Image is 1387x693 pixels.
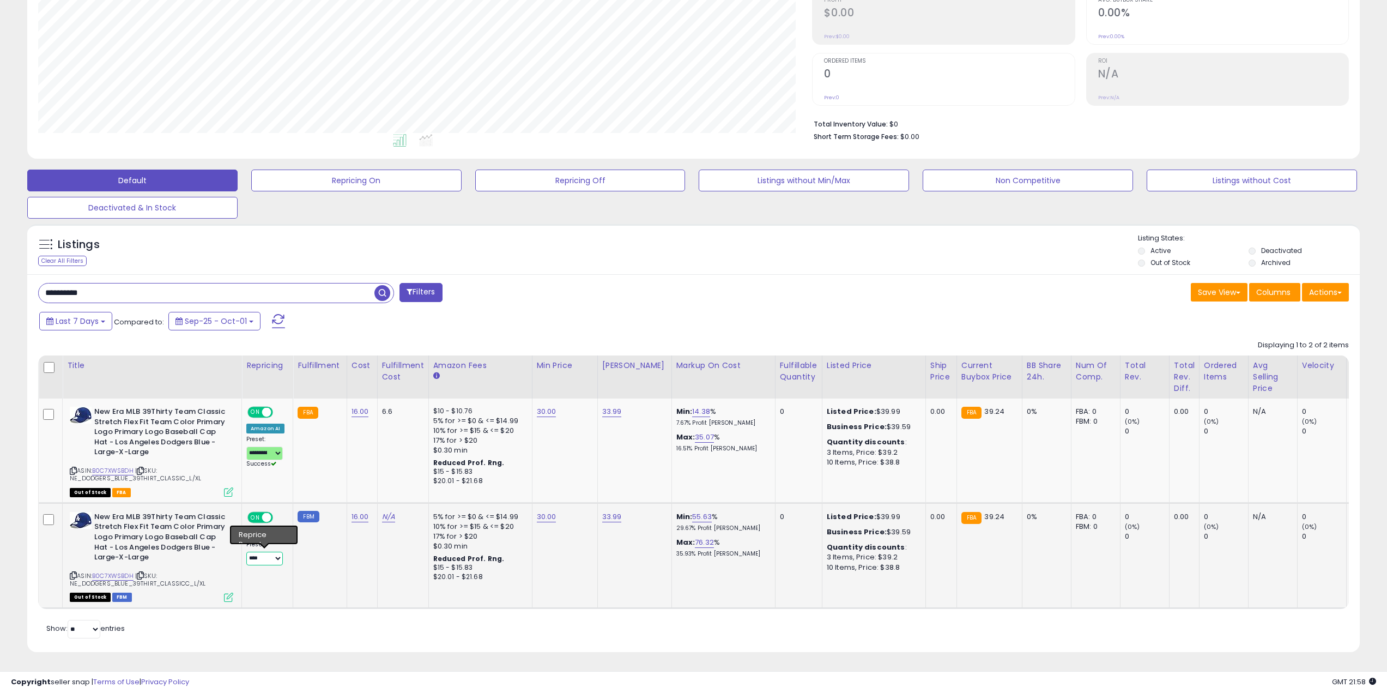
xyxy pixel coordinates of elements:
div: Preset: [246,436,284,468]
div: $0.30 min [433,541,524,551]
span: | SKU: NE_DODGERS_BLUE_39THIRT_CLASSICC_L/XL [70,571,205,588]
div: 0 [1125,512,1169,522]
div: 10 Items, Price: $38.8 [827,457,917,467]
div: Total Rev. [1125,360,1165,383]
div: FBA: 0 [1076,407,1112,417]
b: Total Inventory Value: [814,119,888,129]
div: % [676,407,767,427]
span: ROI [1098,58,1348,64]
div: 3 Items, Price: $39.2 [827,552,917,562]
span: OFF [271,513,289,522]
small: FBA [298,407,318,419]
div: 10% for >= $15 & <= $20 [433,426,524,436]
div: [PERSON_NAME] [602,360,667,371]
label: Deactivated [1261,246,1302,255]
label: Archived [1261,258,1291,267]
span: $0.00 [900,131,919,142]
div: 0 [1204,426,1248,436]
span: OFF [271,408,289,417]
small: Prev: N/A [1098,94,1119,101]
div: 17% for > $20 [433,532,524,541]
a: 33.99 [602,511,622,522]
button: Filters [399,283,442,302]
button: Repricing On [251,170,462,191]
a: Privacy Policy [141,677,189,687]
div: $20.01 - $21.68 [433,573,524,582]
h2: 0.00% [1098,7,1348,21]
div: Clear All Filters [38,256,87,266]
div: $15 - $15.83 [433,467,524,477]
div: Amazon Fees [433,360,528,371]
span: FBM [112,593,132,602]
span: 2025-10-9 21:58 GMT [1332,677,1376,687]
span: Columns [1256,287,1291,298]
p: 16.51% Profit [PERSON_NAME] [676,445,767,453]
a: 14.38 [692,406,710,417]
small: Amazon Fees. [433,371,440,381]
button: Last 7 Days [39,312,112,330]
div: Fulfillable Quantity [780,360,817,383]
a: 16.00 [352,406,369,417]
div: 5% for >= $0 & <= $14.99 [433,512,524,522]
div: : [827,437,917,447]
span: | SKU: NE_DODGERS_BLUE_39THIRT_CLASSIC_L/XL [70,466,201,483]
p: 35.93% Profit [PERSON_NAME] [676,550,767,558]
span: Sep-25 - Oct-01 [185,316,247,327]
div: Avg Selling Price [1253,360,1293,394]
div: 0 [780,512,814,522]
div: Ordered Items [1204,360,1244,383]
a: B0C7XWSBDH [92,466,134,475]
div: Fulfillment [298,360,342,371]
div: 10 Items, Price: $38.8 [827,563,917,573]
div: Velocity [1302,360,1342,371]
div: 0 [1125,532,1169,541]
div: Listed Price [827,360,921,371]
div: 0 [1302,512,1346,522]
div: N/A [1253,512,1289,522]
div: Displaying 1 to 2 of 2 items [1258,340,1349,351]
button: Default [27,170,238,191]
div: FBA: 0 [1076,512,1112,522]
div: 5% for >= $0 & <= $14.99 [433,416,524,426]
div: BB Share 24h. [1027,360,1067,383]
div: 0% [1027,407,1063,417]
div: 0.00 [930,512,948,522]
b: Listed Price: [827,406,876,417]
div: % [676,512,767,532]
b: Business Price: [827,527,887,537]
th: The percentage added to the cost of goods (COGS) that forms the calculator for Min & Max prices. [671,355,775,399]
div: 0 [1302,532,1346,541]
div: $39.59 [827,422,917,432]
div: $20.01 - $21.68 [433,477,524,486]
div: Cost [352,360,373,371]
div: % [676,538,767,558]
span: 39.24 [984,511,1004,522]
div: FBM: 0 [1076,417,1112,426]
div: seller snap | | [11,677,189,688]
small: Prev: 0 [824,94,839,101]
button: Sep-25 - Oct-01 [168,312,261,330]
span: FBA [112,488,131,497]
small: Prev: 0.00% [1098,33,1124,40]
button: Columns [1249,283,1300,302]
div: 0 [1204,512,1248,522]
div: 10% for >= $15 & <= $20 [433,522,524,532]
a: 76.32 [695,537,714,548]
div: ASIN: [70,512,233,601]
div: % [676,432,767,453]
img: 51uVSwkwFNL._SL40_.jpg [70,407,92,424]
a: 33.99 [602,406,622,417]
b: Quantity discounts [827,437,905,447]
div: 3 Items, Price: $39.2 [827,448,917,457]
b: Min: [676,406,693,417]
div: ASIN: [70,407,233,496]
div: 0 [1204,407,1248,417]
div: 0 [1204,532,1248,541]
div: Markup on Cost [676,360,771,371]
small: (0%) [1302,522,1317,531]
label: Out of Stock [1150,258,1190,267]
span: All listings that are currently out of stock and unavailable for purchase on Amazon [70,488,111,497]
h2: N/A [1098,68,1348,82]
h2: 0 [824,68,1074,82]
b: Listed Price: [827,511,876,522]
